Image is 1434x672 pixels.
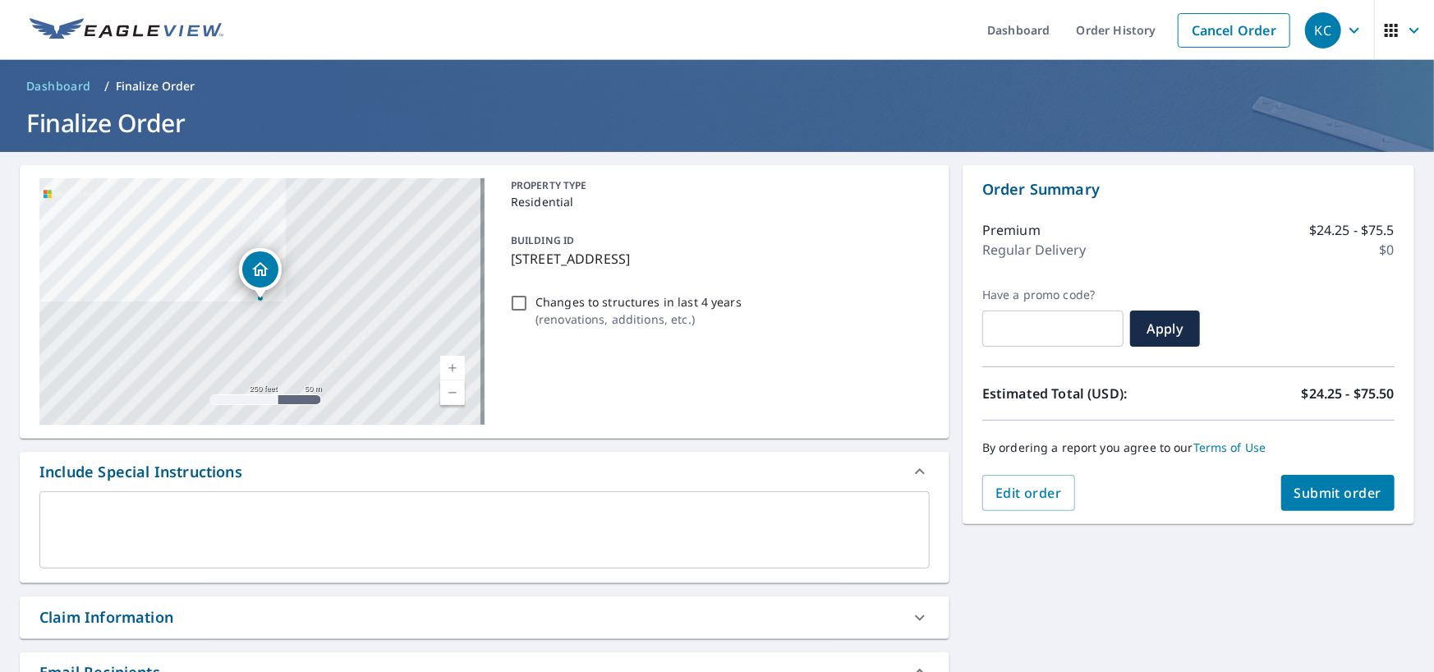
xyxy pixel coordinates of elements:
[1193,440,1266,455] a: Terms of Use
[39,461,242,483] div: Include Special Instructions
[511,233,574,247] p: BUILDING ID
[20,73,1414,99] nav: breadcrumb
[1305,12,1341,48] div: KC
[1178,13,1290,48] a: Cancel Order
[20,106,1414,140] h1: Finalize Order
[116,78,195,94] p: Finalize Order
[104,76,109,96] li: /
[1281,475,1395,511] button: Submit order
[26,78,91,94] span: Dashboard
[1302,384,1395,403] p: $24.25 - $75.50
[982,178,1395,200] p: Order Summary
[511,178,923,193] p: PROPERTY TYPE
[982,440,1395,455] p: By ordering a report you agree to our
[20,452,949,491] div: Include Special Instructions
[239,248,282,299] div: Dropped pin, building 1, Residential property, 223 N Winterset St Wichita, KS 67212
[982,288,1124,302] label: Have a promo code?
[511,193,923,210] p: Residential
[440,380,465,405] a: Current Level 17, Zoom Out
[440,356,465,380] a: Current Level 17, Zoom In
[535,311,742,328] p: ( renovations, additions, etc. )
[1143,320,1187,338] span: Apply
[1294,484,1382,502] span: Submit order
[511,249,923,269] p: [STREET_ADDRESS]
[1130,311,1200,347] button: Apply
[995,484,1062,502] span: Edit order
[39,606,173,628] div: Claim Information
[1309,220,1395,240] p: $24.25 - $75.5
[982,384,1188,403] p: Estimated Total (USD):
[20,73,98,99] a: Dashboard
[535,293,742,311] p: Changes to structures in last 4 years
[1380,240,1395,260] p: $0
[20,596,949,638] div: Claim Information
[982,475,1075,511] button: Edit order
[982,220,1041,240] p: Premium
[30,18,223,43] img: EV Logo
[982,240,1086,260] p: Regular Delivery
